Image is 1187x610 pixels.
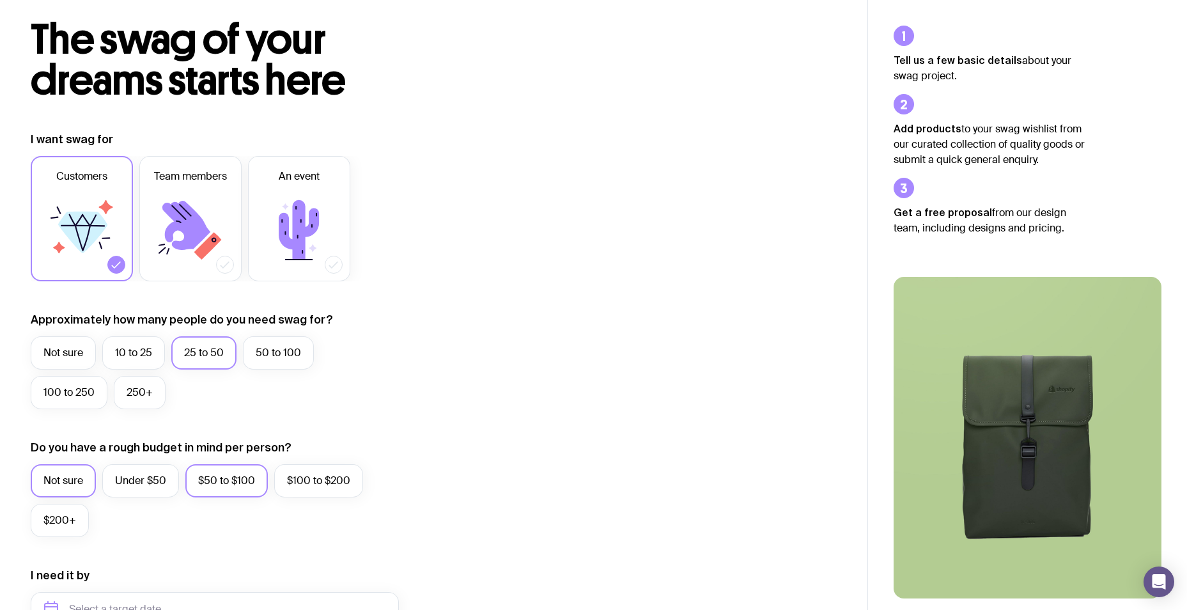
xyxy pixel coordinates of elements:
label: $50 to $100 [185,464,268,497]
label: $200+ [31,504,89,537]
label: Approximately how many people do you need swag for? [31,312,333,327]
span: Customers [56,169,107,184]
label: 25 to 50 [171,336,237,370]
label: Under $50 [102,464,179,497]
p: about your swag project. [894,52,1085,84]
label: I want swag for [31,132,113,147]
label: Do you have a rough budget in mind per person? [31,440,291,455]
label: 100 to 250 [31,376,107,409]
label: 10 to 25 [102,336,165,370]
label: 50 to 100 [243,336,314,370]
label: I need it by [31,568,89,583]
span: Team members [154,169,227,184]
span: The swag of your dreams starts here [31,14,346,106]
p: to your swag wishlist from our curated collection of quality goods or submit a quick general enqu... [894,121,1085,168]
span: An event [279,169,320,184]
strong: Get a free proposal [894,207,992,218]
label: 250+ [114,376,166,409]
strong: Tell us a few basic details [894,54,1022,66]
strong: Add products [894,123,961,134]
label: Not sure [31,464,96,497]
label: Not sure [31,336,96,370]
p: from our design team, including designs and pricing. [894,205,1085,236]
label: $100 to $200 [274,464,363,497]
div: Open Intercom Messenger [1144,567,1174,597]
